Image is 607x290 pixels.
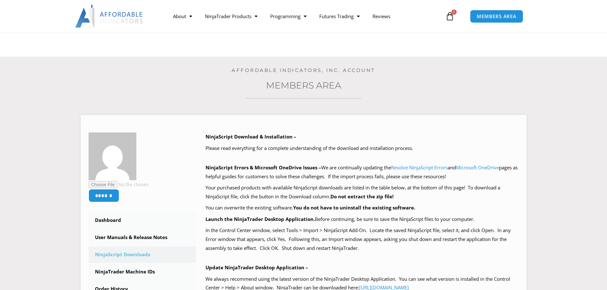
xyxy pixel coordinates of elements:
b: You do not have to uninstall the existing software. [293,204,415,211]
a: About [167,9,199,24]
p: We are continually updating the and pages as helpful guides for customers to solve these challeng... [206,163,519,181]
p: You can overwrite the existing software. [206,203,519,212]
nav: Menu [167,9,444,24]
p: Please read everything for a complete understanding of the download and installation process. [206,144,519,153]
a: Resolve NinjaScript Errors [391,164,448,171]
span: MEMBERS AREA [477,14,517,19]
a: NinjaTrader Products [199,9,264,24]
a: 0 [436,7,464,25]
a: Affordable Indicators, Inc. Account [232,67,375,73]
b: NinjaScript Errors & Microsoft OneDrive Issues – [206,164,321,171]
a: Programming [264,9,313,24]
img: 800e1dc9cab494f0a9ca1c31ba1c9f62a3427ffbafd3ab34b8ff0db413ae9eb7 [89,132,136,180]
a: NinjaScript Downloads [89,246,196,263]
a: Futures Trading [313,9,366,24]
a: Members Area [266,80,341,91]
a: MEMBERS AREA [470,10,523,23]
img: LogoAI | Affordable Indicators – NinjaTrader [75,5,144,28]
a: Reviews [366,9,397,24]
b: Do not extract the zip file! [330,193,394,200]
b: Launch the NinjaTrader Desktop Application. [206,216,315,222]
p: Your purchased products with available NinjaScript downloads are listed in the table below, at th... [206,183,519,201]
a: Microsoft OneDrive [456,164,499,171]
a: NinjaTrader Machine IDs [89,264,196,280]
a: Dashboard [89,212,196,229]
b: Update NinjaTrader Desktop Application – [206,264,308,271]
a: User Manuals & Release Notes [89,229,196,246]
b: NinjaScript Download & Installation – [206,133,296,140]
p: Before continuing, be sure to save the NinjaScript files to your computer. [206,215,519,224]
p: In the Control Center window, select Tools > Import > NinjaScript Add-On. Locate the saved NinjaS... [206,226,519,253]
span: 0 [452,10,457,15]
